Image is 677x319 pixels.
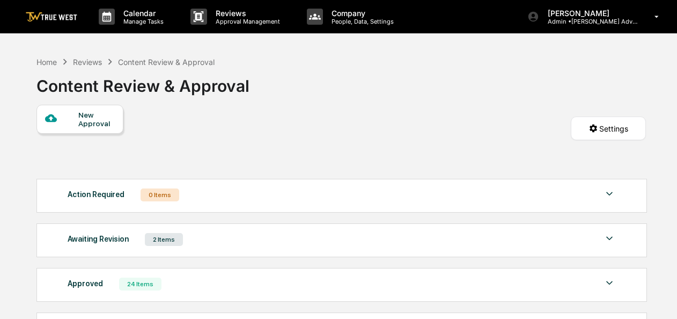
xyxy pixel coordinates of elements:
[603,187,616,200] img: caret
[26,12,77,22] img: logo
[115,9,169,18] p: Calendar
[207,18,285,25] p: Approval Management
[145,233,183,246] div: 2 Items
[115,18,169,25] p: Manage Tasks
[603,232,616,245] img: caret
[119,278,161,291] div: 24 Items
[68,277,103,291] div: Approved
[68,232,129,246] div: Awaiting Revision
[571,117,646,140] button: Settings
[323,9,399,18] p: Company
[78,111,114,128] div: New Approval
[68,187,124,201] div: Action Required
[73,57,102,67] div: Reviews
[141,189,179,201] div: 0 Items
[36,57,57,67] div: Home
[539,18,639,25] p: Admin • [PERSON_NAME] Advisory Group
[603,277,616,289] img: caret
[539,9,639,18] p: [PERSON_NAME]
[207,9,285,18] p: Reviews
[36,68,249,96] div: Content Review & Approval
[643,284,672,313] iframe: Open customer support
[323,18,399,25] p: People, Data, Settings
[118,57,215,67] div: Content Review & Approval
